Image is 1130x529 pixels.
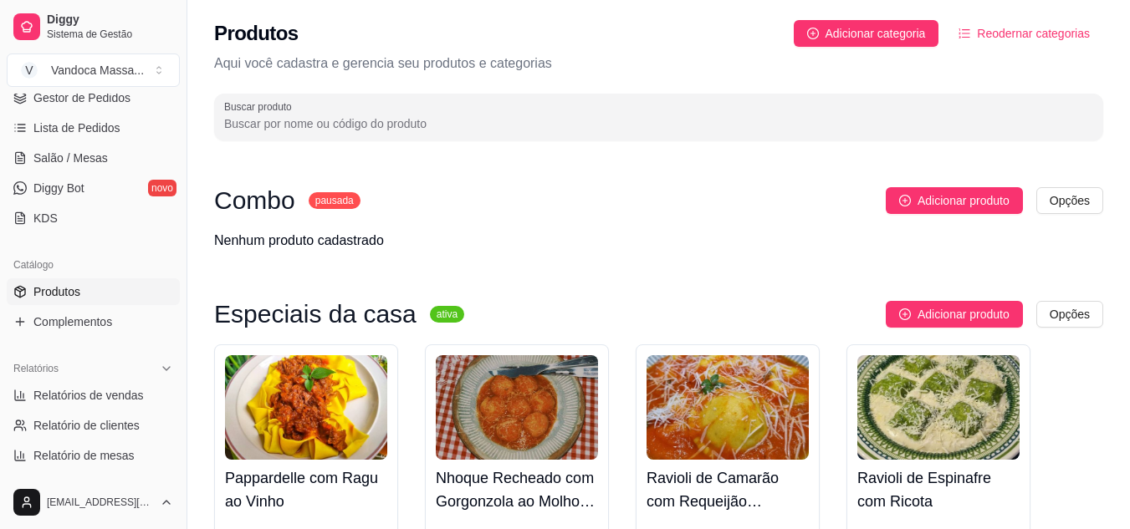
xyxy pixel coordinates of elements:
a: Diggy Botnovo [7,175,180,201]
span: KDS [33,210,58,226]
span: V [21,62,38,79]
span: Relatório de mesas [33,447,135,464]
a: Produtos [7,278,180,305]
a: DiggySistema de Gestão [7,7,180,47]
a: Gestor de Pedidos [7,84,180,111]
input: Buscar produto [224,115,1093,132]
h2: Produtos [214,20,299,47]
a: Relatórios de vendas [7,382,180,409]
span: Opções [1050,305,1090,323]
label: Buscar produto [224,99,298,114]
span: Opções [1050,191,1090,210]
a: Complementos [7,308,180,335]
span: Relatórios de vendas [33,387,144,404]
span: plus-circle [807,28,819,39]
div: Catálogo [7,252,180,278]
sup: ativa [430,306,464,323]
a: Relatório de clientes [7,412,180,439]
span: Diggy Bot [33,180,84,196]
button: Reodernar categorias [945,20,1103,47]
a: Lista de Pedidos [7,114,180,141]
div: Nenhum produto cadastrado [214,231,384,251]
span: plus-circle [899,195,911,206]
button: Adicionar produto [886,187,1023,214]
a: KDS [7,205,180,231]
button: Opções [1036,301,1103,328]
button: Select a team [7,53,180,87]
img: product-image [225,355,387,460]
span: Adicionar produto [918,191,1010,210]
a: Relatório de fidelidadenovo [7,472,180,499]
h3: Especiais da casa [214,304,417,324]
img: product-image [647,355,809,460]
span: Gestor de Pedidos [33,89,130,106]
span: Reodernar categorias [977,24,1090,43]
h4: Ravioli de Espinafre com Ricota [857,466,1020,513]
span: Adicionar categoria [826,24,926,43]
span: Lista de Pedidos [33,120,120,136]
div: Vandoca Massa ... [51,62,144,79]
span: [EMAIL_ADDRESS][DOMAIN_NAME] [47,496,153,509]
h3: Combo [214,191,295,211]
span: Complementos [33,313,112,330]
img: product-image [857,355,1020,460]
h4: Nhoque Recheado com Gorgonzola ao Molho Sugo [436,466,598,513]
a: Salão / Mesas [7,145,180,171]
sup: pausada [309,192,360,209]
span: Produtos [33,283,80,300]
button: Adicionar produto [886,301,1023,328]
span: ordered-list [959,28,970,39]
button: [EMAIL_ADDRESS][DOMAIN_NAME] [7,482,180,522]
h4: Pappardelle com Ragu ao Vinho [225,466,387,513]
span: Salão / Mesas [33,150,108,166]
h4: Ravioli de Camarão com Requeijão Cremoso ao Molho Sugo [647,466,809,513]
span: plus-circle [899,308,911,320]
span: Relatórios [13,362,59,375]
span: Diggy [47,13,173,28]
button: Adicionar categoria [794,20,939,47]
img: product-image [436,355,598,460]
span: Adicionar produto [918,305,1010,323]
a: Relatório de mesas [7,442,180,469]
span: Sistema de Gestão [47,28,173,41]
button: Opções [1036,187,1103,214]
p: Aqui você cadastra e gerencia seu produtos e categorias [214,53,1103,74]
span: Relatório de clientes [33,417,140,434]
